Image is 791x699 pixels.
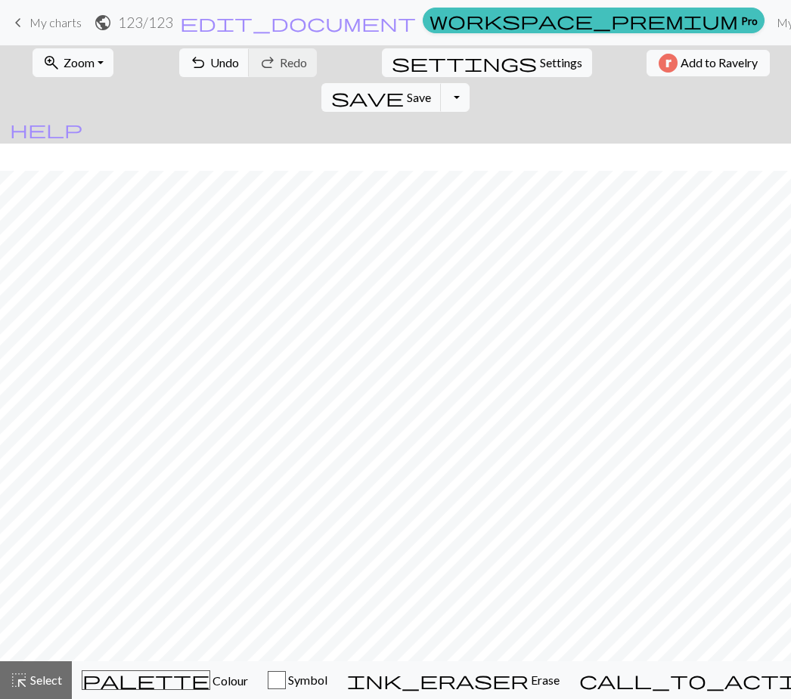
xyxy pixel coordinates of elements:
[29,15,82,29] span: My charts
[681,54,758,73] span: Add to Ravelry
[10,670,28,691] span: highlight_alt
[42,52,60,73] span: zoom_in
[659,54,678,73] img: Ravelry
[392,54,537,72] i: Settings
[529,673,560,687] span: Erase
[321,83,442,112] button: Save
[9,10,82,36] a: My charts
[72,661,258,699] button: Colour
[347,670,529,691] span: ink_eraser
[94,12,112,33] span: public
[180,12,416,33] span: edit_document
[407,90,431,104] span: Save
[9,12,27,33] span: keyboard_arrow_left
[430,10,738,31] span: workspace_premium
[258,661,337,699] button: Symbol
[210,673,248,688] span: Colour
[179,48,250,77] button: Undo
[210,55,239,70] span: Undo
[286,673,327,687] span: Symbol
[82,670,209,691] span: palette
[331,87,404,108] span: save
[28,673,62,687] span: Select
[10,119,82,140] span: help
[423,8,765,33] a: Pro
[392,52,537,73] span: settings
[540,54,582,72] span: Settings
[118,14,173,31] h2: 123 / 123
[189,52,207,73] span: undo
[33,48,113,77] button: Zoom
[382,48,592,77] button: SettingsSettings
[64,55,95,70] span: Zoom
[337,661,569,699] button: Erase
[647,50,770,76] button: Add to Ravelry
